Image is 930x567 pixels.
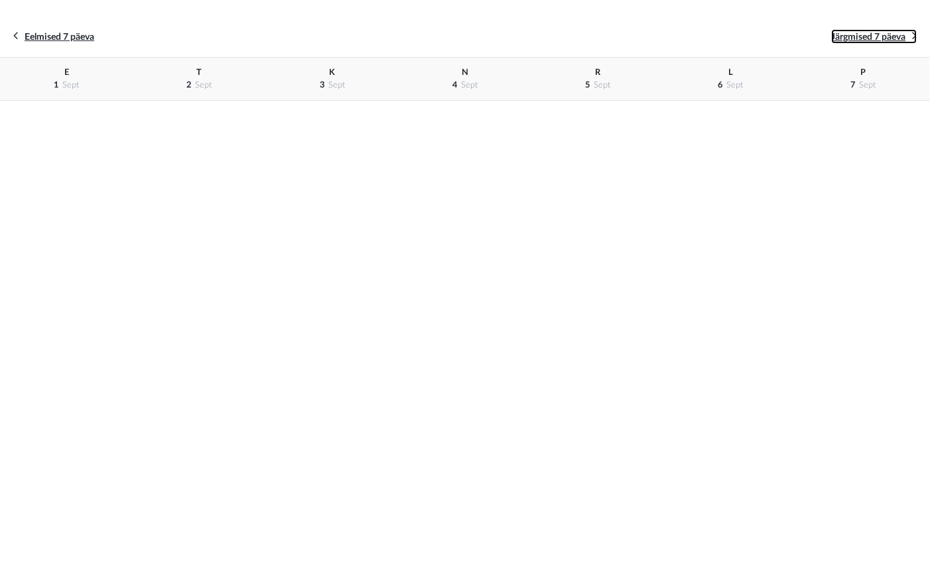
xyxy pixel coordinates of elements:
span: sept [594,81,610,89]
span: N [462,68,468,76]
span: E [64,68,69,76]
span: sept [195,81,212,89]
span: 4 [452,81,457,89]
span: 6 [718,81,722,89]
span: R [595,68,600,76]
span: 2 [186,81,191,89]
span: sept [726,81,743,89]
a: Eelmised 7 päeva [13,29,94,44]
a: Järgmised 7 päeva [831,29,917,44]
span: sept [62,81,79,89]
span: 3 [320,81,324,89]
span: Järgmised 7 päeva [831,32,905,42]
span: 5 [585,81,590,89]
span: sept [461,81,478,89]
span: sept [859,81,876,89]
span: P [860,68,866,76]
span: 1 [54,81,58,89]
span: T [196,68,202,76]
span: sept [328,81,345,89]
span: K [329,68,335,76]
span: 7 [850,81,855,89]
span: L [728,68,733,76]
span: Eelmised 7 päeva [25,32,94,42]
